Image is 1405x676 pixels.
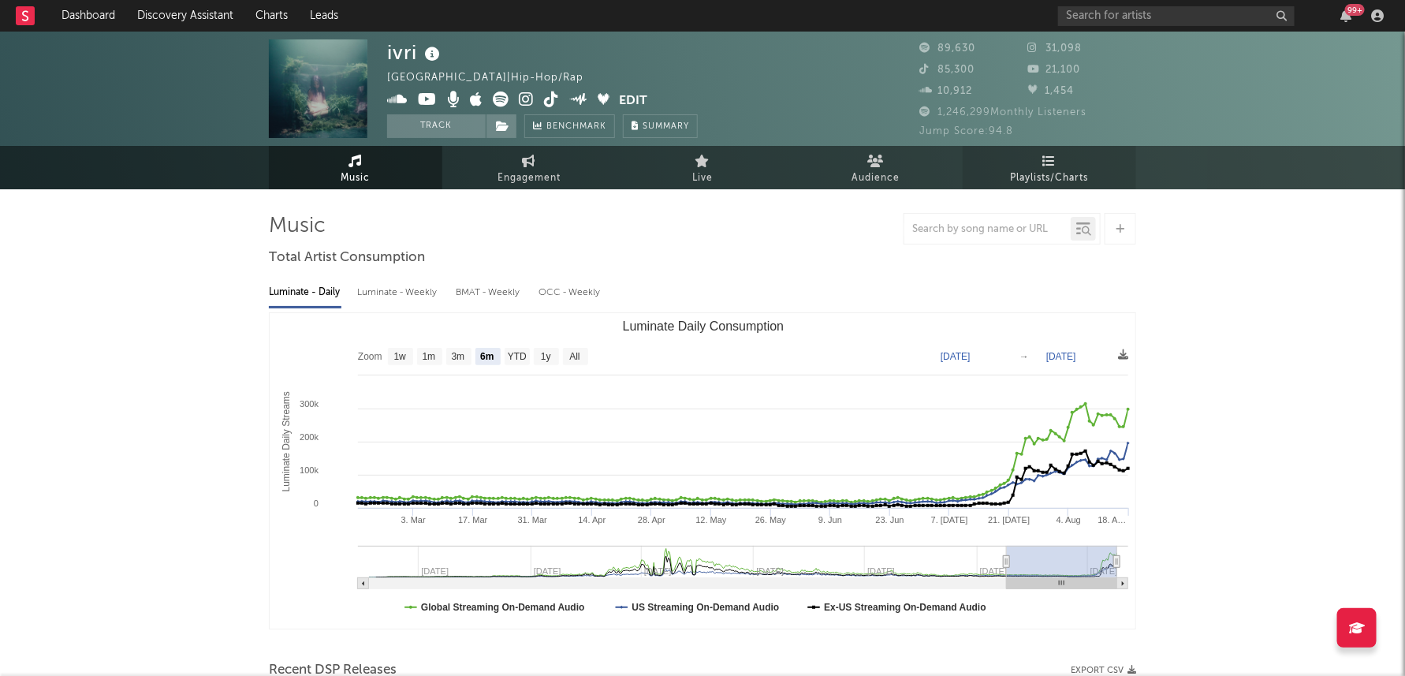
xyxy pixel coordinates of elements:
span: 85,300 [919,65,975,75]
span: Audience [852,169,900,188]
text: [DATE] [1090,566,1118,576]
text: 7. [DATE] [931,515,968,525]
span: Playlists/Charts [1011,169,1089,188]
span: 89,630 [919,43,975,54]
text: 28. Apr [638,515,665,525]
a: Engagement [442,146,616,189]
text: 23. Jun [876,515,904,525]
text: 3. Mar [401,515,427,525]
text: 1y [541,352,551,363]
text: 17. Mar [458,515,488,525]
text: Global Streaming On-Demand Audio [421,602,585,613]
text: 4. Aug [1057,515,1081,525]
text: 0 [314,499,319,508]
div: 99 + [1345,4,1365,16]
span: Benchmark [546,118,606,136]
button: Summary [623,114,698,138]
input: Search by song name or URL [904,223,1071,236]
text: YTD [508,352,527,363]
text: [DATE] [1046,351,1076,362]
a: Playlists/Charts [963,146,1136,189]
text: 3m [452,352,465,363]
button: 99+ [1340,9,1351,22]
text: 21. [DATE] [988,515,1030,525]
button: Export CSV [1071,666,1136,675]
text: 1m [423,352,436,363]
text: 26. May [755,515,787,525]
a: Music [269,146,442,189]
text: Ex-US Streaming On-Demand Audio [824,602,986,613]
span: 31,098 [1028,43,1083,54]
text: 200k [300,432,319,442]
text: 18. A… [1098,515,1127,525]
span: 1,454 [1028,86,1075,96]
text: Luminate Daily Streams [281,391,292,491]
span: 10,912 [919,86,972,96]
button: Edit [620,92,648,111]
div: OCC - Weekly [539,279,602,306]
text: 1w [394,352,407,363]
div: BMAT - Weekly [456,279,523,306]
div: ivri [387,39,444,65]
text: [DATE] [941,351,971,362]
text: 300k [300,399,319,409]
span: Summary [643,122,689,131]
span: Music [341,169,371,188]
span: Jump Score: 94.8 [919,126,1013,136]
span: Live [692,169,713,188]
text: US Streaming On-Demand Audio [632,602,779,613]
div: Luminate - Weekly [357,279,440,306]
text: All [569,352,580,363]
a: Benchmark [524,114,615,138]
text: Zoom [358,352,382,363]
a: Live [616,146,789,189]
span: 1,246,299 Monthly Listeners [919,107,1086,118]
button: Track [387,114,486,138]
input: Search for artists [1058,6,1295,26]
text: 9. Jun [818,515,842,525]
a: Audience [789,146,963,189]
span: 21,100 [1028,65,1081,75]
text: 31. Mar [518,515,548,525]
text: 14. Apr [578,515,606,525]
text: Luminate Daily Consumption [623,319,784,333]
text: 6m [480,352,494,363]
span: Total Artist Consumption [269,248,425,267]
text: → [1019,351,1029,362]
text: 12. May [695,515,727,525]
div: [GEOGRAPHIC_DATA] | Hip-Hop/Rap [387,69,602,88]
span: Engagement [498,169,561,188]
div: Luminate - Daily [269,279,341,306]
text: 100k [300,465,319,475]
svg: Luminate Daily Consumption [270,313,1136,629]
